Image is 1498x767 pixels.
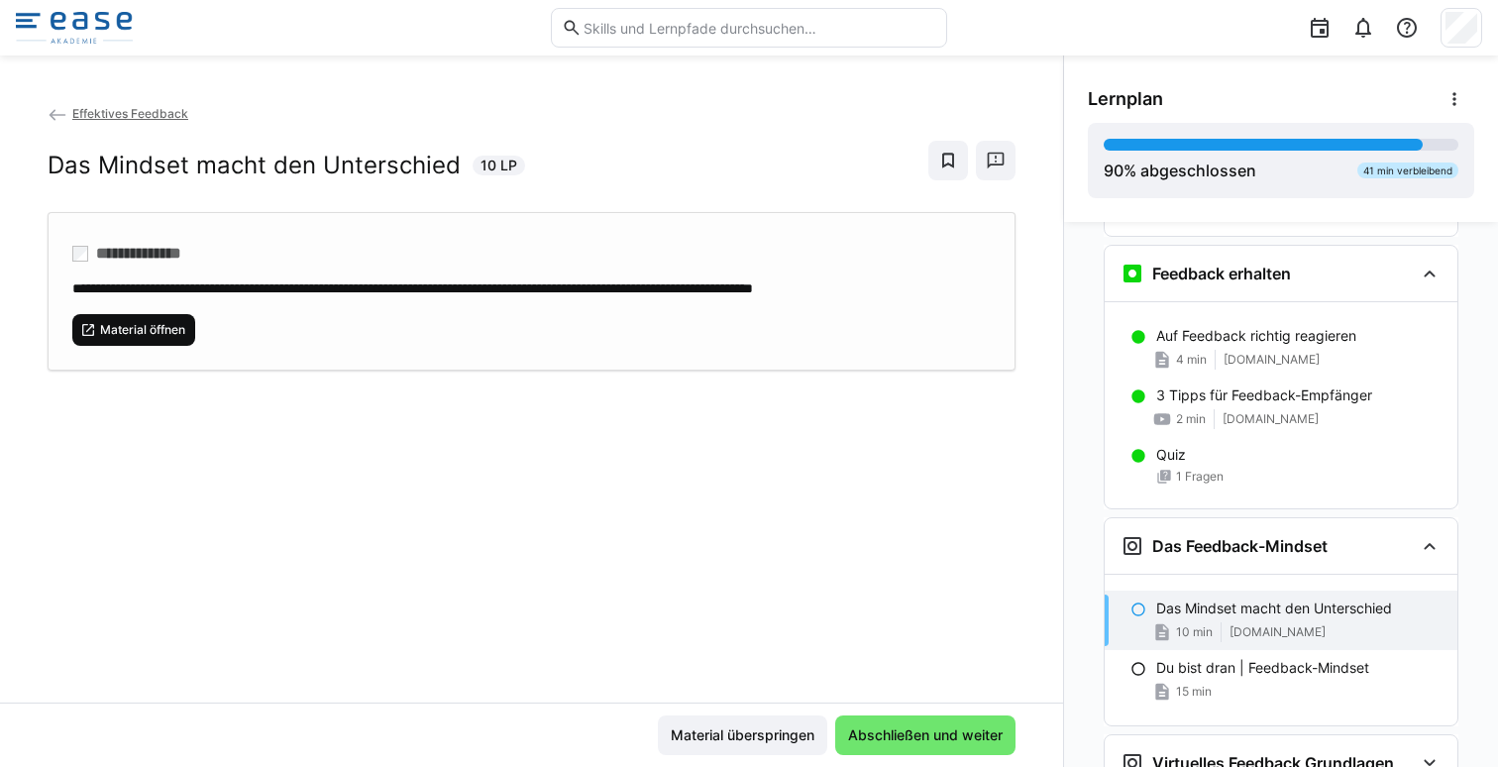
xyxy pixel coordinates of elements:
[1176,469,1224,485] span: 1 Fragen
[1357,163,1458,178] div: 41 min verbleibend
[1152,264,1291,283] h3: Feedback erhalten
[1224,352,1320,368] span: [DOMAIN_NAME]
[668,725,817,745] span: Material überspringen
[1156,599,1392,618] p: Das Mindset macht den Unterschied
[845,725,1006,745] span: Abschließen und weiter
[48,151,461,180] h2: Das Mindset macht den Unterschied
[98,322,187,338] span: Material öffnen
[1156,326,1356,346] p: Auf Feedback richtig reagieren
[835,715,1016,755] button: Abschließen und weiter
[1176,684,1212,700] span: 15 min
[1176,624,1213,640] span: 10 min
[1104,159,1256,182] div: % abgeschlossen
[72,106,188,121] span: Effektives Feedback
[1156,445,1186,465] p: Quiz
[1156,658,1369,678] p: Du bist dran | Feedback-Mindset
[1104,161,1123,180] span: 90
[1156,385,1372,405] p: 3 Tipps für Feedback-Empfänger
[1152,536,1328,556] h3: Das Feedback-Mindset
[582,19,936,37] input: Skills und Lernpfade durchsuchen…
[481,156,517,175] span: 10 LP
[48,106,188,121] a: Effektives Feedback
[1176,411,1206,427] span: 2 min
[1230,624,1326,640] span: [DOMAIN_NAME]
[72,314,195,346] button: Material öffnen
[1176,352,1207,368] span: 4 min
[1088,88,1163,110] span: Lernplan
[658,715,827,755] button: Material überspringen
[1223,411,1319,427] span: [DOMAIN_NAME]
